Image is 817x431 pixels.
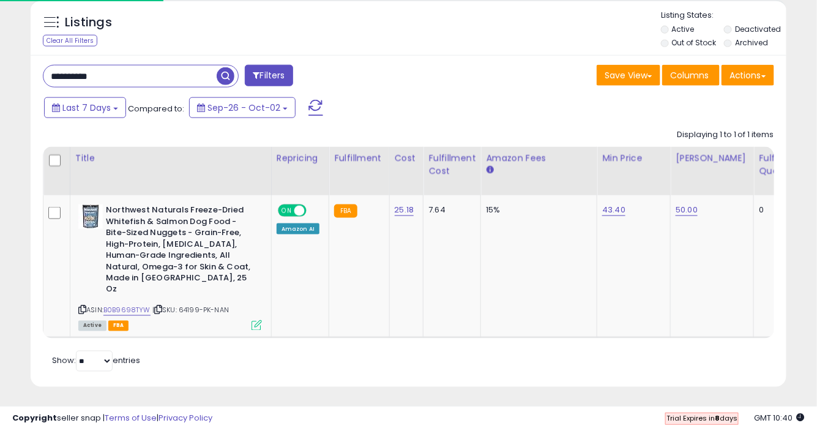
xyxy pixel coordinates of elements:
[662,65,720,86] button: Columns
[207,102,280,114] span: Sep-26 - Oct-02
[735,37,768,48] label: Archived
[12,413,212,424] div: seller snap | |
[666,413,737,423] span: Trial Expires in days
[722,65,774,86] button: Actions
[597,65,660,86] button: Save View
[672,24,695,34] label: Active
[44,97,126,118] button: Last 7 Days
[395,152,419,165] div: Cost
[486,165,493,176] small: Amazon Fees.
[676,152,748,165] div: [PERSON_NAME]
[428,152,476,178] div: Fulfillment Cost
[677,129,774,141] div: Displaying 1 to 1 of 1 items
[65,14,112,31] h5: Listings
[52,355,140,367] span: Show: entries
[128,103,184,114] span: Compared to:
[78,204,103,229] img: 51UTDhg5TkL._SL40_.jpg
[43,35,97,47] div: Clear All Filters
[670,69,709,81] span: Columns
[759,204,797,215] div: 0
[334,152,384,165] div: Fulfillment
[428,204,471,215] div: 7.64
[486,152,592,165] div: Amazon Fees
[75,152,266,165] div: Title
[661,10,786,21] p: Listing States:
[106,204,255,299] b: Northwest Naturals Freeze-Dried Whitefish & Salmon Dog Food - Bite-Sized Nuggets - Grain-Free, Hi...
[486,204,588,215] div: 15%
[105,412,157,424] a: Terms of Use
[189,97,296,118] button: Sep-26 - Oct-02
[334,204,357,218] small: FBA
[755,412,805,424] span: 2025-10-10 10:40 GMT
[395,204,414,216] a: 25.18
[277,223,319,234] div: Amazon AI
[78,204,262,329] div: ASIN:
[108,321,129,331] span: FBA
[103,305,151,316] a: B0B9698TYW
[12,412,57,424] strong: Copyright
[305,206,324,216] span: OFF
[602,152,665,165] div: Min Price
[277,152,324,165] div: Repricing
[672,37,717,48] label: Out of Stock
[62,102,111,114] span: Last 7 Days
[279,206,294,216] span: ON
[245,65,293,86] button: Filters
[715,413,720,423] b: 8
[78,321,106,331] span: All listings currently available for purchase on Amazon
[152,305,229,315] span: | SKU: 64199-PK-NAN
[159,412,212,424] a: Privacy Policy
[602,204,625,216] a: 43.40
[759,152,801,178] div: Fulfillable Quantity
[676,204,698,216] a: 50.00
[735,24,781,34] label: Deactivated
